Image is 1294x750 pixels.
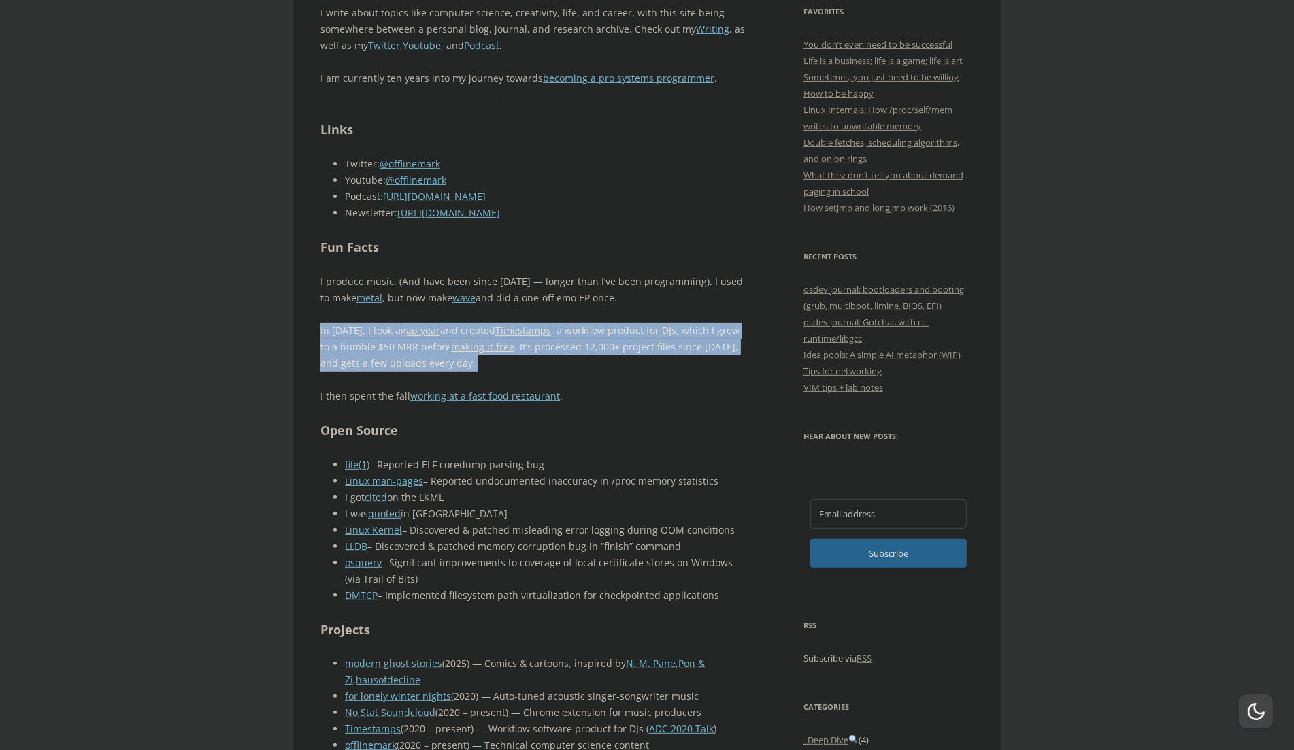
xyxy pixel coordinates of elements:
li: – Reported undocumented inaccuracy in /proc memory statistics [345,473,746,489]
li: (2020 – present) — Chrome extension for music producers [345,704,746,721]
a: Linux Internals: How /proc/self/mem writes to unwritable memory [803,103,952,132]
a: Youtube [403,39,441,52]
a: becoming a pro systems programmer [543,71,714,84]
a: How setjmp and longjmp work (2016) [803,201,955,214]
a: Twitter [368,39,400,52]
a: VIM tips + lab notes [803,381,883,393]
a: Timestamps [495,324,551,337]
a: Linux man-pages [345,474,423,487]
li: (2020 – present) — Workflow software product for DJs ( ) [345,721,746,737]
p: In [DATE], I took a and created , a workflow product for DJs, which I grew to a humble $50 MRR be... [320,323,746,372]
a: osquery [345,556,382,569]
a: ADC 2020 Talk [649,722,714,735]
img: 🔍 [849,735,858,744]
li: – Significant improvements to coverage of local certificate stores on Windows (via Trail of Bits) [345,555,746,587]
span: – Discovered & patched memory corruption bug in “finish” command [367,540,681,553]
p: I then spent the fall . [320,388,746,404]
button: Subscribe [810,539,967,568]
h3: Favorites [803,3,974,20]
a: Idea pools: A simple AI metaphor (WIP) [803,348,961,361]
a: What they don’t tell you about demand paging in school [803,169,963,197]
a: N. M. Pane [626,657,676,670]
a: DMTCP [345,589,378,602]
p: I write about topics like computer science, creativity, life, and career, with this site being so... [320,5,746,54]
h2: Projects [320,620,746,640]
a: osdev journal: Gotchas with cc-runtime/libgcc [803,316,929,344]
li: Podcast: [345,189,746,205]
a: No Stat Soundcloud [345,706,435,719]
a: metal [356,291,382,304]
a: [URL][DOMAIN_NAME] [383,190,486,203]
a: [URL][DOMAIN_NAME] [397,206,500,219]
a: hausofdecline [356,673,420,686]
a: Writing [696,22,729,35]
a: How to be happy [803,87,874,99]
li: – Implemented filesystem path virtualization for checkpointed applications [345,587,746,604]
p: I am currently ten years into my journey towards . [320,70,746,86]
h3: RSS [803,617,974,634]
h2: Links [320,120,746,140]
li: (2025) — Comics & cartoons, inspired by , , [345,655,746,688]
a: Podcast [464,39,499,52]
a: Tips for networking [803,365,882,377]
a: Life is a business; life is a game; life is art [803,54,963,67]
input: Email address [810,499,967,529]
a: @offlinemark [386,174,446,186]
li: Twitter: [345,156,746,172]
a: modern ghost stories [345,657,442,670]
h2: Open Source [320,421,746,440]
h3: Hear about new posts: [803,428,974,444]
li: I got on the LKML [345,489,746,506]
li: Newsletter: [345,205,746,221]
a: RSS [857,652,872,664]
li: (2020) — Auto-tuned acoustic singer-songwriter music [345,688,746,704]
li: Youtube: [345,172,746,189]
a: cited [365,491,387,504]
a: Sometimes, you just need to be willing [803,71,959,83]
h3: Categories [803,699,974,715]
li: (4) [803,732,974,748]
h3: Recent Posts [803,248,974,265]
h2: Fun Facts [320,238,746,257]
a: wave [452,291,476,304]
a: @offlinemark [380,157,440,170]
a: Linux Kernel [345,523,402,536]
a: gap year [401,324,440,337]
a: file(1) [345,458,369,471]
li: I was in [GEOGRAPHIC_DATA] [345,506,746,522]
p: Subscribe via [803,650,974,666]
a: for lonely winter nights [345,689,451,702]
a: making it free [451,340,514,353]
a: LLDB [345,540,367,553]
li: – Discovered & patched misleading error logging during OOM conditions [345,522,746,538]
a: working at a fast food restaurant [410,389,560,402]
a: Timestamps [345,722,401,735]
p: I produce music. (And have been since [DATE] — longer than I’ve been programming). I used to make... [320,274,746,306]
a: osdev journal: bootloaders and booting (grub, multiboot, limine, BIOS, EFI) [803,283,964,312]
a: You don’t even need to be successful [803,38,952,50]
a: quoted [368,507,401,520]
a: Double fetches, scheduling algorithms, and onion rings [803,136,959,165]
a: _Deep Dive [803,734,859,746]
li: – Reported ELF coredump parsing bug [345,457,746,473]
